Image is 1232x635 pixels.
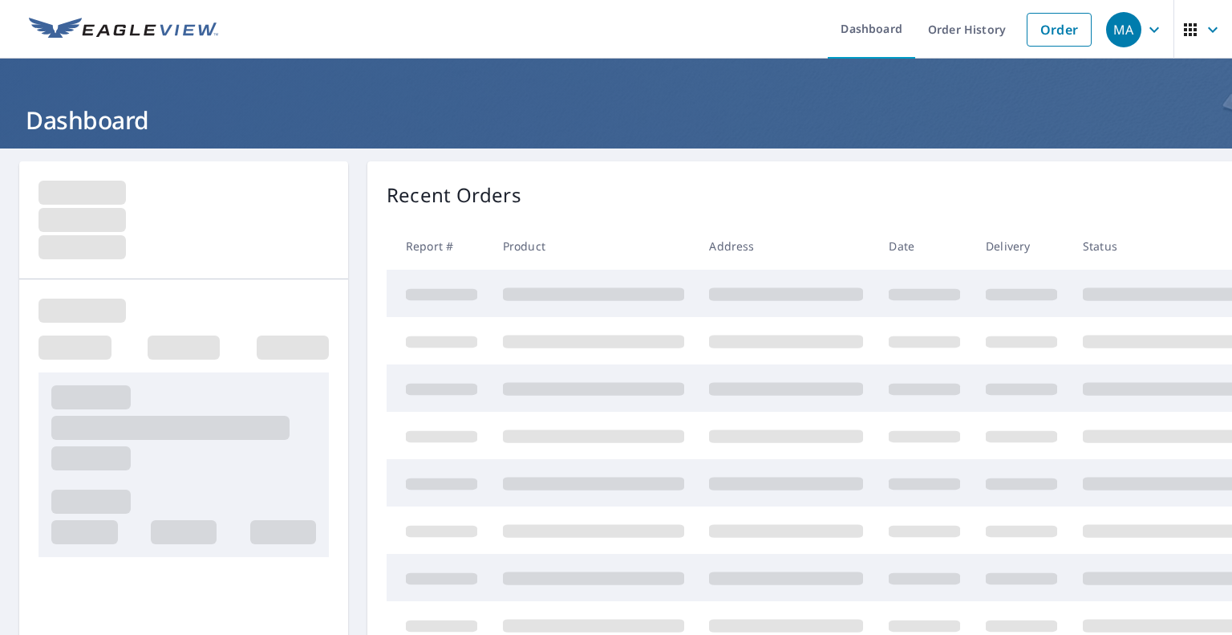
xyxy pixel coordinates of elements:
th: Address [696,222,876,270]
img: EV Logo [29,18,218,42]
p: Recent Orders [387,181,521,210]
th: Product [490,222,697,270]
th: Report # [387,222,490,270]
th: Delivery [973,222,1070,270]
div: MA [1106,12,1141,47]
a: Order [1027,13,1092,47]
h1: Dashboard [19,104,1213,136]
th: Date [876,222,973,270]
